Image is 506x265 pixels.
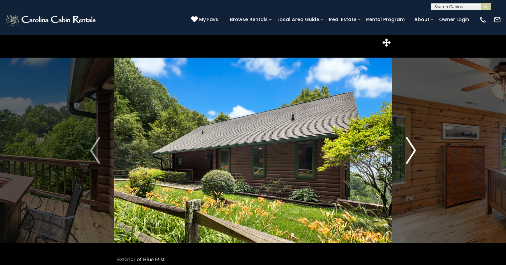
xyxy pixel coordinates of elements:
a: Local Area Guide [274,14,323,25]
img: arrow [90,137,100,164]
a: About [411,14,433,25]
img: phone-regular-white.png [479,16,487,23]
a: Real Estate [326,14,360,25]
a: Rental Program [363,14,408,25]
span: My Favs [199,16,218,23]
img: White-1-2.png [5,13,98,26]
a: My Favs [191,16,220,23]
a: Browse Rentals [227,14,271,25]
img: arrow [406,137,416,164]
img: mail-regular-white.png [494,16,501,23]
a: Owner Login [436,14,473,25]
